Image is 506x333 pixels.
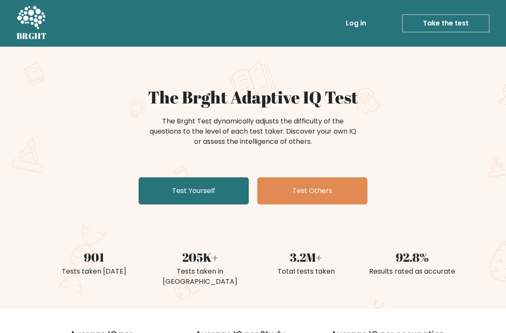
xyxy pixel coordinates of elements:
div: 901 [46,249,142,266]
h1: The Brght Adaptive IQ Test [46,87,460,108]
a: BRGHT [17,3,47,43]
div: Tests taken [DATE] [46,266,142,277]
a: Log in [342,15,370,32]
h5: BRGHT [17,31,47,41]
div: Results rated as accurate [364,266,460,277]
div: 205K+ [152,249,248,266]
a: Test Yourself [139,177,249,204]
div: The Brght Test dynamically adjusts the difficulty of the questions to the level of each test take... [147,116,359,147]
div: Tests taken in [GEOGRAPHIC_DATA] [152,266,248,287]
a: Test Others [257,177,367,204]
div: 3.2M+ [258,249,354,266]
a: Take the test [402,14,489,32]
div: 92.8% [364,249,460,266]
div: Total tests taken [258,266,354,277]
